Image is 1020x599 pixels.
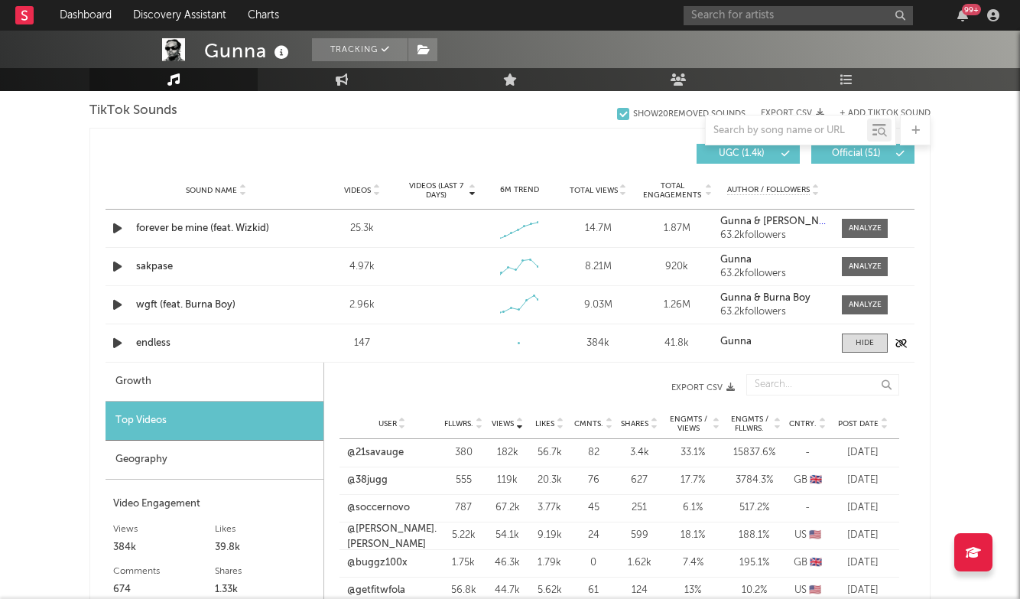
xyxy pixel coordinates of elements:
div: 45 [574,500,612,516]
span: Total Views [570,186,618,195]
div: 10.2 % [727,583,781,598]
div: - [788,500,827,516]
a: Gunna [720,337,827,347]
div: [DATE] [834,555,892,571]
div: 44.7k [490,583,525,598]
a: @buggz100x [347,555,408,571]
div: 124 [620,583,658,598]
div: 8.21M [563,259,634,275]
div: 147 [326,336,398,351]
div: 9.03M [563,298,634,313]
div: [DATE] [834,583,892,598]
strong: Gunna & [PERSON_NAME] [720,216,842,226]
div: 61 [574,583,612,598]
span: Engmts / Views [666,415,710,433]
div: 76 [574,473,612,488]
div: 3.77k [532,500,567,516]
div: 46.3k [490,555,525,571]
span: Views [492,419,514,428]
div: 627 [620,473,658,488]
div: 1.26M [642,298,713,313]
div: US [788,528,827,543]
div: 25.3k [326,221,398,236]
span: Videos [344,186,371,195]
span: 🇬🇧 [810,558,822,568]
div: 1.75k [444,555,482,571]
span: Videos (last 7 days) [405,181,467,200]
div: 6.1 % [666,500,720,516]
div: 119k [490,473,525,488]
input: Search by song name or URL [706,125,867,137]
div: 384k [563,336,634,351]
div: Geography [106,441,323,480]
div: 599 [620,528,658,543]
span: Official ( 51 ) [821,149,892,158]
button: 99+ [957,9,968,21]
span: Engmts / Fllwrs. [727,415,771,433]
span: 🇺🇸 [809,530,821,540]
div: 4.97k [326,259,398,275]
div: Video Engagement [113,495,316,513]
div: 54.1k [490,528,525,543]
div: 33.1 % [666,445,720,461]
span: Cntry. [789,419,817,428]
div: 15837.6 % [727,445,781,461]
div: 9.19k [532,528,567,543]
a: @soccernovo [347,500,410,516]
a: Gunna & Burna Boy [720,293,827,304]
a: sakpase [136,259,296,275]
div: 18.1 % [666,528,720,543]
div: 41.8k [642,336,713,351]
span: Likes [535,419,554,428]
div: 5.62k [532,583,567,598]
input: Search... [746,374,899,396]
a: @[PERSON_NAME].[PERSON_NAME] [347,522,437,552]
div: 0 [574,555,612,571]
div: 1.33k [215,581,317,599]
div: 3784.3 % [727,473,781,488]
span: Cmnts. [574,419,603,428]
div: [DATE] [834,445,892,461]
span: Author / Followers [727,185,810,195]
span: 🇺🇸 [809,585,821,595]
div: 82 [574,445,612,461]
div: 251 [620,500,658,516]
div: 380 [444,445,482,461]
button: Export CSV [761,109,824,118]
button: + Add TikTok Sound [840,109,931,118]
a: wgft (feat. Burna Boy) [136,298,296,313]
a: forever be mine (feat. Wizkid) [136,221,296,236]
div: Comments [113,562,215,581]
span: User [378,419,397,428]
button: Official(51) [811,144,914,164]
span: Post Date [838,419,879,428]
div: 920k [642,259,713,275]
div: 7.4 % [666,555,720,571]
div: 1.62k [620,555,658,571]
div: 5.22k [444,528,482,543]
div: Growth [106,363,323,402]
button: Tracking [312,38,408,61]
a: Gunna [720,255,827,265]
div: Likes [215,520,317,539]
strong: Gunna & Burna Boy [720,293,810,303]
div: 24 [574,528,612,543]
strong: Gunna [720,337,752,347]
div: 195.1 % [727,555,781,571]
span: TikTok Sounds [89,102,177,120]
span: UGC ( 1.4k ) [707,149,777,158]
div: 20.3k [532,473,567,488]
button: UGC(1.4k) [697,144,800,164]
div: Show 20 Removed Sounds [633,109,746,119]
span: Fllwrs. [444,419,473,428]
div: 6M Trend [484,184,555,196]
div: [DATE] [834,500,892,516]
div: GB [788,473,827,488]
span: Total Engagements [642,181,703,200]
a: endless [136,336,296,351]
a: @21savauge [347,445,404,461]
div: 63.2k followers [720,307,827,317]
div: 188.1 % [727,528,781,543]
